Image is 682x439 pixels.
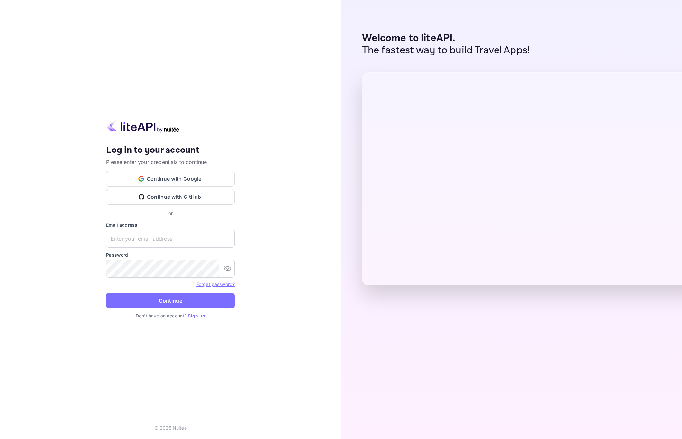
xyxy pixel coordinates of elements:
[196,281,235,287] a: Forget password?
[221,262,234,275] button: toggle password visibility
[154,425,187,431] p: © 2025 Nuitee
[362,32,530,44] p: Welcome to liteAPI.
[188,313,205,318] a: Sign up
[168,210,173,216] p: or
[106,222,235,228] label: Email address
[106,120,180,133] img: liteapi
[106,293,235,308] button: Continue
[362,44,530,57] p: The fastest way to build Travel Apps!
[196,281,235,287] a: Forget password?
[106,312,235,319] p: Don't have an account?
[106,230,235,248] input: Enter your email address
[106,145,235,156] h4: Log in to your account
[106,171,235,187] button: Continue with Google
[106,158,235,166] p: Please enter your credentials to continue
[106,189,235,205] button: Continue with GitHub
[106,252,235,258] label: Password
